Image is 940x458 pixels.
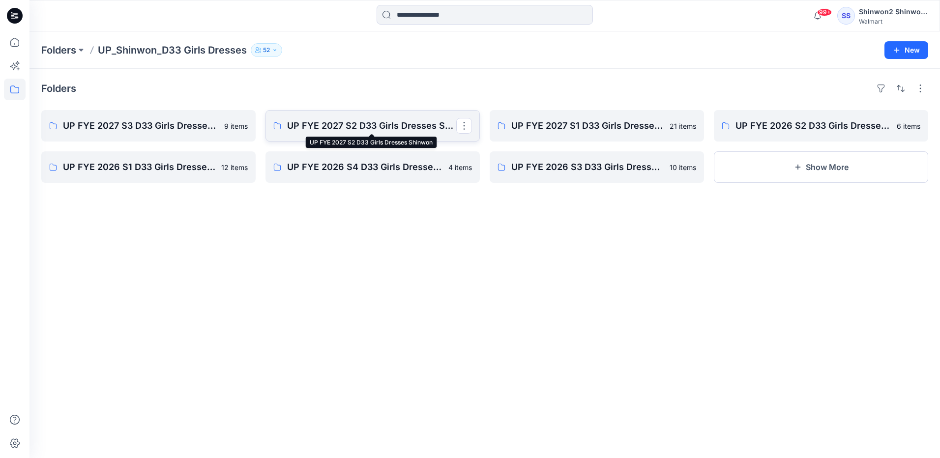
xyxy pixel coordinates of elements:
a: UP FYE 2027 S3 D33 Girls Dresses Shinwon9 items [41,110,256,142]
button: New [884,41,928,59]
p: UP FYE 2026 S1 D33 Girls Dresses Shinwon [63,160,215,174]
a: UP FYE 2026 S2 D33 Girls Dresses Shinwon6 items [714,110,928,142]
p: 4 items [448,162,472,172]
div: Shinwon2 Shinwon2 [859,6,928,18]
p: 52 [263,45,270,56]
p: 12 items [221,162,248,172]
a: UP FYE 2026 S3 D33 Girls Dresses Shinwon10 items [490,151,704,183]
p: UP FYE 2026 S2 D33 Girls Dresses Shinwon [735,119,891,133]
button: Show More [714,151,928,183]
p: UP FYE 2026 S4 D33 Girls Dresses Shinwon [287,160,442,174]
button: 52 [251,43,282,57]
a: UP FYE 2026 S1 D33 Girls Dresses Shinwon12 items [41,151,256,183]
a: UP FYE 2027 S1 D33 Girls Dresses Shinwon21 items [490,110,704,142]
a: Folders [41,43,76,57]
p: UP FYE 2026 S3 D33 Girls Dresses Shinwon [511,160,664,174]
span: 99+ [817,8,832,16]
p: UP FYE 2027 S1 D33 Girls Dresses Shinwon [511,119,664,133]
p: UP FYE 2027 S2 D33 Girls Dresses Shinwon [287,119,456,133]
p: 10 items [670,162,696,172]
div: SS [837,7,855,25]
a: UP FYE 2027 S2 D33 Girls Dresses Shinwon [265,110,480,142]
h4: Folders [41,83,76,94]
a: UP FYE 2026 S4 D33 Girls Dresses Shinwon4 items [265,151,480,183]
p: UP_Shinwon_D33 Girls Dresses [98,43,247,57]
div: Walmart [859,18,928,25]
p: 6 items [897,121,920,131]
p: 21 items [670,121,696,131]
p: 9 items [224,121,248,131]
p: UP FYE 2027 S3 D33 Girls Dresses Shinwon [63,119,218,133]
